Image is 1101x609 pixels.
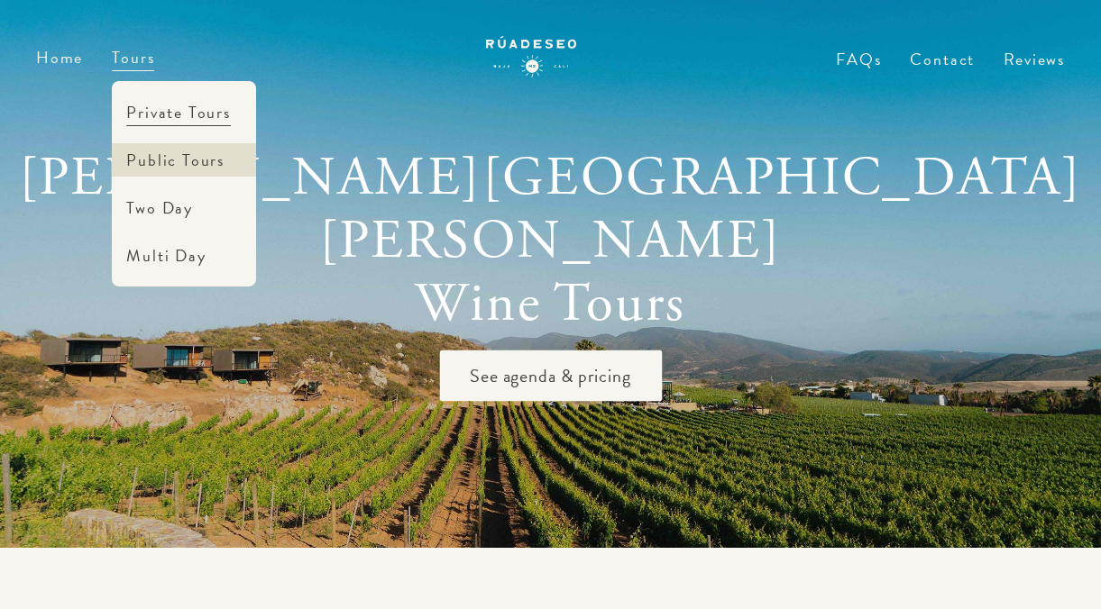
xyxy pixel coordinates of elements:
a: FAQs [836,53,881,94]
span: See agenda & pricing [439,350,662,402]
a: See agenda & pricing [439,369,662,385]
a: Home [36,45,83,69]
a: Tours [112,45,154,69]
a: Contact [910,53,975,94]
a: Reviews [1004,47,1065,71]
